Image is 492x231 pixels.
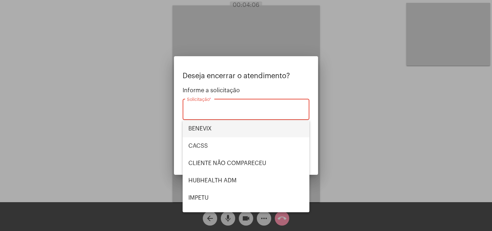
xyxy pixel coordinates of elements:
[188,155,304,172] span: CLIENTE NÃO COMPARECEU
[188,120,304,137] span: BENEVIX
[188,137,304,155] span: CACSS
[188,172,304,189] span: HUBHEALTH ADM
[188,189,304,206] span: IMPETU
[187,108,305,114] input: Buscar solicitação
[183,72,309,80] p: Deseja encerrar o atendimento?
[188,206,304,224] span: MAXIMED
[183,87,309,94] span: Informe a solicitação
